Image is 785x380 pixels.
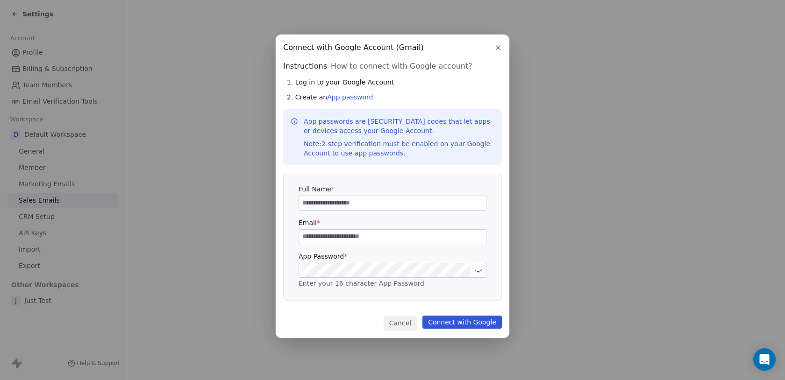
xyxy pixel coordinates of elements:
[304,139,494,158] div: 2-step verification must be enabled on your Google Account to use app passwords.
[422,316,502,329] button: Connect with Google
[287,77,394,87] span: 1. Log in to your Google Account
[299,252,486,261] label: App Password
[283,61,327,72] span: Instructions
[327,93,373,101] a: App password
[283,42,424,53] span: Connect with Google Account (Gmail)
[304,117,494,158] p: App passwords are [SECURITY_DATA] codes that let apps or devices access your Google Account.
[299,218,486,227] label: Email
[331,61,472,72] span: How to connect with Google account?
[287,92,373,102] span: 2. Create an
[384,316,417,331] button: Cancel
[299,184,486,194] label: Full Name
[304,140,321,148] span: Note:
[299,280,424,287] span: Enter your 16 character App Password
